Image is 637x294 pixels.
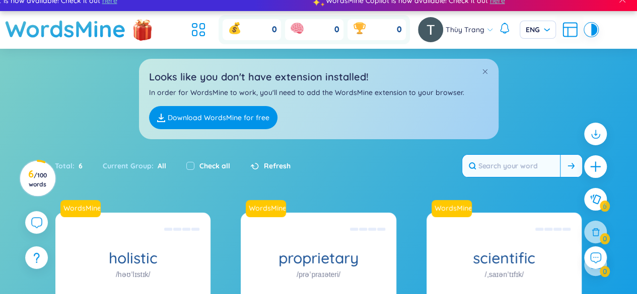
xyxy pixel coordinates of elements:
h1: scientific [427,249,582,267]
div: Total : [55,155,93,176]
h1: /prəˈpraɪəteri/ [297,269,340,280]
p: In order for WordsMine to work, you'll need to add the WordsMine extension to your browser. [149,87,488,98]
div: Current Group : [93,155,176,176]
a: avatar [418,17,446,42]
a: WordsMine [59,203,102,213]
span: Thùy Trang [446,24,484,35]
label: Check all [199,160,230,171]
img: flashSalesIcon.a7f4f837.png [132,14,153,44]
h1: proprietary [241,249,396,267]
span: 0 [272,24,277,35]
span: 0 [334,24,339,35]
h2: Looks like you don't have extension installed! [149,69,488,84]
a: Download WordsMine for free [149,106,277,129]
a: WordsMine [431,203,473,213]
h1: /ˌsaɪənˈtɪfɪk/ [484,269,523,280]
h3: 6 [26,170,49,188]
h1: holistic [55,249,210,267]
span: Refresh [264,160,291,171]
span: 0 [397,24,402,35]
a: WordsMine [60,200,105,217]
a: WordsMine [5,11,126,47]
span: / 100 words [29,171,47,188]
input: Search your word [462,155,560,177]
a: WordsMine [432,200,476,217]
h1: /həʊˈlɪstɪk/ [116,269,151,280]
a: WordsMine [245,203,287,213]
span: plus [589,160,602,173]
span: 6 [75,160,83,171]
img: avatar [418,17,443,42]
span: All [154,161,166,170]
a: WordsMine [246,200,290,217]
span: ENG [526,25,550,35]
